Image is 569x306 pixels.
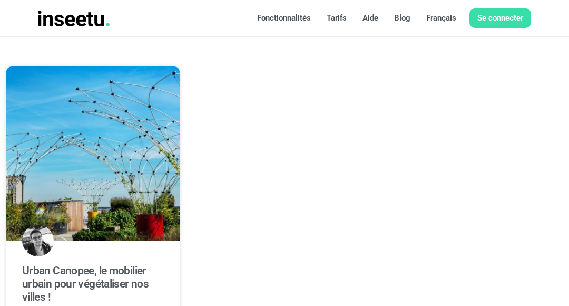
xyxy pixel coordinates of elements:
[362,13,378,23] font: Aide
[257,13,311,23] font: Fonctionnalités
[319,8,355,28] a: Tarifs
[249,8,319,28] a: Fonctionnalités
[418,8,464,28] a: Français
[386,8,418,28] a: Blog
[327,13,347,23] font: Tarifs
[38,11,110,26] img: INSEETU
[394,13,410,23] font: Blog
[477,13,523,23] font: Se connecter
[22,264,149,303] a: Urban Canopee, le mobilier urbain pour végétaliser nos villes !
[22,225,54,256] img: Arnaud Lepage
[6,66,180,241] a: Urban Canopee - Corolles installées sur le toit du centre commercial de DOMUS à Rosny-sous-Bois
[469,8,531,28] a: Se connecter
[355,8,386,28] a: Aide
